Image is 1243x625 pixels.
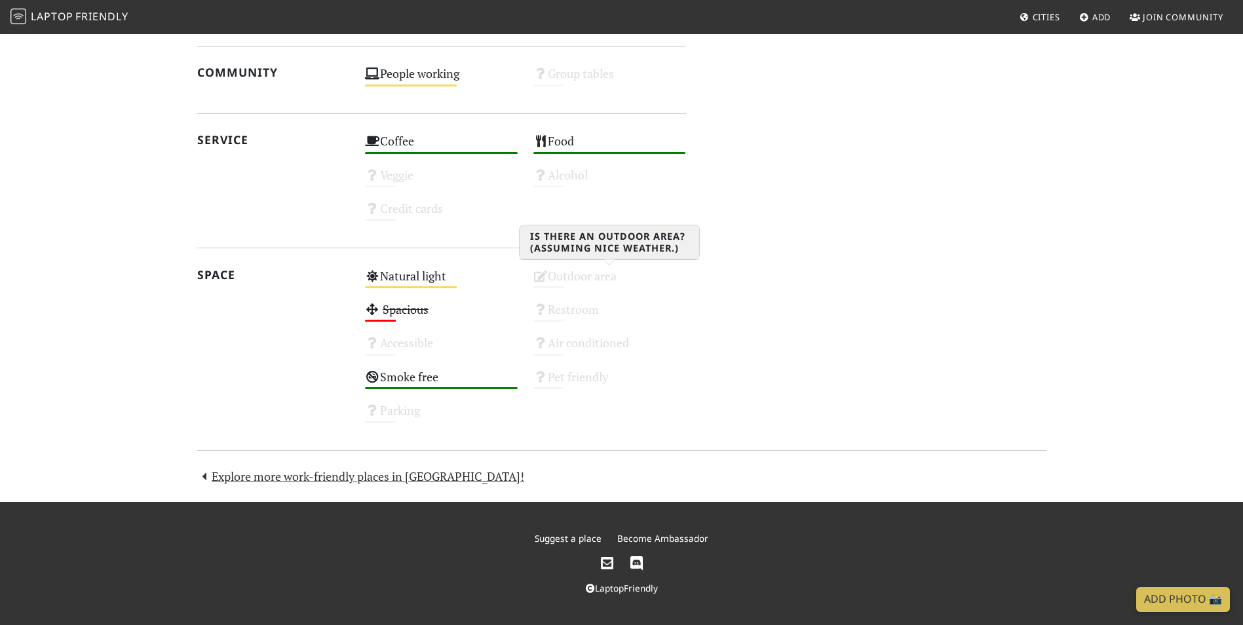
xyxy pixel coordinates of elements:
[526,265,694,299] div: Outdoor area
[1124,5,1229,29] a: Join Community
[526,130,694,164] div: Food
[526,299,694,332] div: Restroom
[197,66,350,79] h2: Community
[357,164,526,198] div: Veggie
[10,6,128,29] a: LaptopFriendly LaptopFriendly
[10,9,26,24] img: LaptopFriendly
[1092,11,1111,23] span: Add
[357,400,526,433] div: Parking
[617,532,708,544] a: Become Ambassador
[520,225,699,259] h3: Is there an outdoor area? (Assuming nice weather.)
[586,582,658,594] a: LaptopFriendly
[357,265,526,299] div: Natural light
[1074,5,1117,29] a: Add
[357,63,526,96] div: People working
[1136,587,1230,612] a: Add Photo 📸
[197,468,525,484] a: Explore more work-friendly places in [GEOGRAPHIC_DATA]!
[75,9,128,24] span: Friendly
[1014,5,1065,29] a: Cities
[526,63,694,96] div: Group tables
[197,133,350,147] h2: Service
[526,366,694,400] div: Pet friendly
[357,130,526,164] div: Coffee
[526,164,694,198] div: Alcohol
[357,198,526,231] div: Credit cards
[535,532,602,544] a: Suggest a place
[357,332,526,366] div: Accessible
[197,268,350,282] h2: Space
[31,9,73,24] span: Laptop
[357,366,526,400] div: Smoke free
[383,301,429,317] s: Spacious
[526,332,694,366] div: Air conditioned
[1033,11,1060,23] span: Cities
[1143,11,1223,23] span: Join Community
